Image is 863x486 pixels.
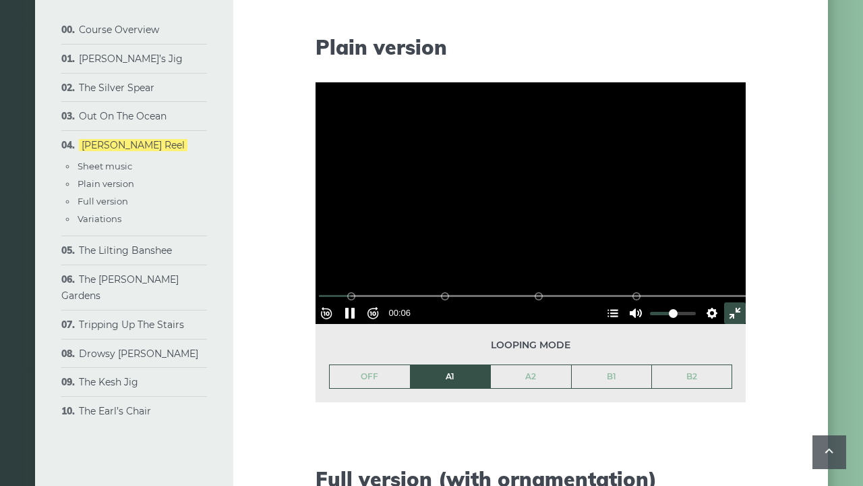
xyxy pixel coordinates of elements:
a: A2 [491,365,571,388]
a: Tripping Up The Stairs [79,319,184,331]
h2: Plain version [316,35,746,59]
a: The Silver Spear [79,82,154,94]
a: Variations [78,213,121,224]
a: OFF [330,365,410,388]
a: Sheet music [78,161,132,171]
span: Looping mode [329,337,732,353]
a: [PERSON_NAME]’s Jig [79,53,183,65]
a: Course Overview [79,24,159,36]
a: The [PERSON_NAME] Gardens [61,273,179,302]
a: Plain version [78,178,134,189]
a: The Lilting Banshee [79,244,172,256]
a: [PERSON_NAME] Reel [79,139,187,151]
a: The Kesh Jig [79,376,138,388]
a: Drowsy [PERSON_NAME] [79,348,198,360]
a: Out On The Ocean [79,110,167,122]
a: B1 [572,365,652,388]
a: B2 [652,365,732,388]
a: The Earl’s Chair [79,405,151,417]
a: Full version [78,196,128,207]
